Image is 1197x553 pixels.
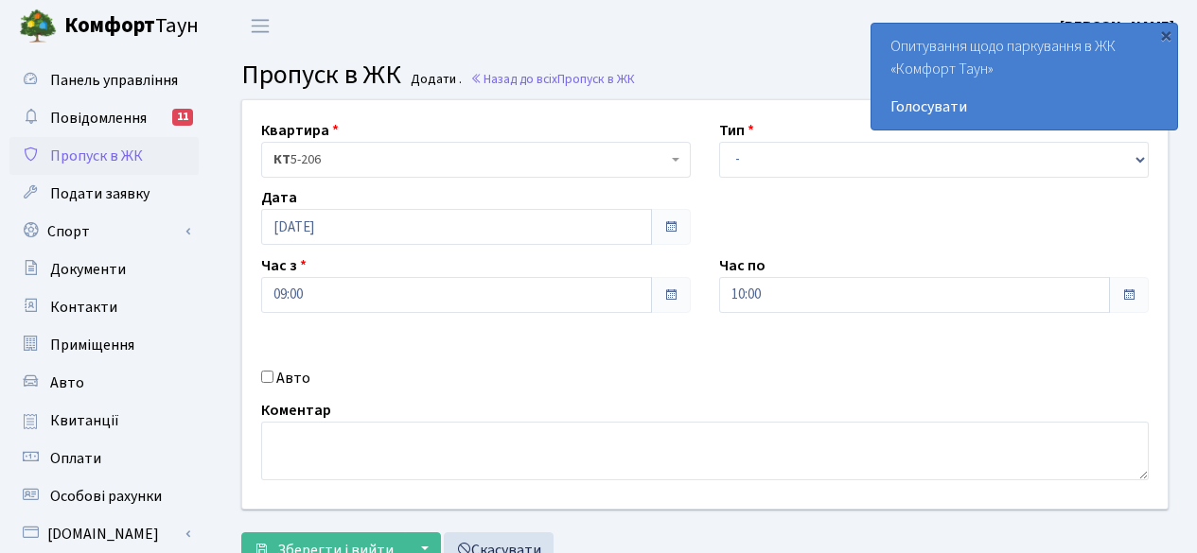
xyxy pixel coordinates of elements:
[19,8,57,45] img: logo.png
[50,183,150,204] span: Подати заявку
[9,515,199,553] a: [DOMAIN_NAME]
[470,70,635,88] a: Назад до всіхПропуск в ЖК
[9,137,199,175] a: Пропуск в ЖК
[50,410,119,431] span: Квитанції
[261,186,297,209] label: Дата
[407,72,462,88] small: Додати .
[50,372,84,393] span: Авто
[9,288,199,326] a: Контакти
[557,70,635,88] span: Пропуск в ЖК
[9,175,199,213] a: Подати заявку
[172,109,193,126] div: 11
[50,108,147,129] span: Повідомлення
[276,367,310,389] label: Авто
[9,99,199,137] a: Повідомлення11
[1156,26,1175,44] div: ×
[9,364,199,402] a: Авто
[871,24,1177,130] div: Опитування щодо паркування в ЖК «Комфорт Таун»
[261,254,307,277] label: Час з
[890,95,1158,118] a: Голосувати
[9,251,199,288] a: Документи
[237,10,284,42] button: Переключити навігацію
[719,254,766,277] label: Час по
[719,119,754,142] label: Тип
[241,56,401,94] span: Пропуск в ЖК
[9,213,199,251] a: Спорт
[50,297,117,318] span: Контакти
[9,402,199,440] a: Квитанції
[9,477,199,515] a: Особові рахунки
[1060,15,1174,38] a: [PERSON_NAME]
[50,486,162,507] span: Особові рахунки
[50,259,126,280] span: Документи
[261,142,691,178] span: <b>КТ</b>&nbsp;&nbsp;&nbsp;&nbsp;5-206
[273,150,290,169] b: КТ
[9,440,199,477] a: Оплати
[261,399,331,422] label: Коментар
[50,448,101,469] span: Оплати
[9,326,199,364] a: Приміщення
[261,119,339,142] label: Квартира
[1060,16,1174,37] b: [PERSON_NAME]
[50,146,143,166] span: Пропуск в ЖК
[64,10,155,41] b: Комфорт
[9,61,199,99] a: Панель управління
[50,335,134,355] span: Приміщення
[273,150,667,169] span: <b>КТ</b>&nbsp;&nbsp;&nbsp;&nbsp;5-206
[50,70,178,91] span: Панель управління
[64,10,199,43] span: Таун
